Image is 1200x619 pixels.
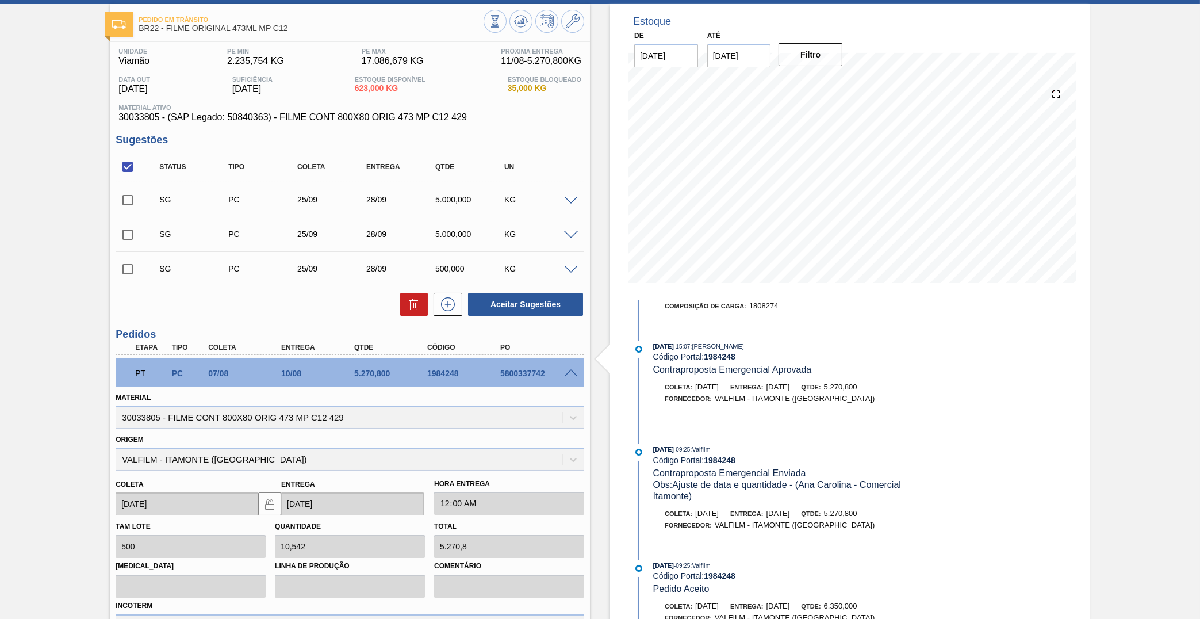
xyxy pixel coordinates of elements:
[275,522,321,530] label: Quantidade
[749,301,779,310] span: 1808274
[690,562,710,569] span: : Valfilm
[635,346,642,353] img: atual
[462,292,584,317] div: Aceitar Sugestões
[118,84,150,94] span: [DATE]
[497,343,580,351] div: PO
[535,10,558,33] button: Programar Estoque
[156,163,234,171] div: Status
[116,492,258,515] input: dd/mm/yyyy
[508,84,581,93] span: 35,000 KG
[653,446,674,453] span: [DATE]
[653,562,674,569] span: [DATE]
[665,510,692,517] span: Coleta:
[634,44,698,67] input: dd/mm/yyyy
[169,369,208,378] div: Pedido de Compra
[707,32,720,40] label: Até
[225,264,303,273] div: Pedido de Compra
[561,10,584,33] button: Ir ao Master Data / Geral
[394,293,428,316] div: Excluir Sugestões
[362,48,424,55] span: PE MAX
[634,32,644,40] label: De
[139,16,484,23] span: Pedido em Trânsito
[509,10,532,33] button: Atualizar Gráfico
[432,195,510,204] div: 5.000,000
[294,195,372,204] div: 25/09/2025
[116,393,151,402] label: Material
[501,264,579,273] div: KG
[118,104,581,111] span: Material ativo
[281,492,424,515] input: dd/mm/yyyy
[135,369,168,378] p: PT
[294,264,372,273] div: 25/09/2025
[355,76,425,83] span: Estoque Disponível
[766,383,789,391] span: [DATE]
[653,456,926,465] div: Código Portal:
[351,369,434,378] div: 5.270,800
[730,603,763,610] span: Entrega:
[258,492,281,515] button: locked
[766,602,789,610] span: [DATE]
[432,163,510,171] div: Qtde
[156,230,234,239] div: Sugestão Criada
[653,584,710,594] span: Pedido Aceito
[362,56,424,66] span: 17.086,679 KG
[432,264,510,273] div: 500,000
[434,558,584,575] label: Comentário
[715,521,875,529] span: VALFILM - ITAMONTE ([GEOGRAPHIC_DATA])
[132,343,171,351] div: Etapa
[118,76,150,83] span: Data out
[205,369,287,378] div: 07/08/2025
[112,20,126,29] img: Ícone
[116,435,144,444] label: Origem
[695,509,719,518] span: [DATE]
[116,480,143,488] label: Coleta
[232,84,273,94] span: [DATE]
[779,43,842,66] button: Filtro
[501,195,579,204] div: KG
[653,480,904,501] span: Obs: Ajuste de data e quantidade - (Ana Carolina - Comercial Itamonte)
[653,365,812,375] span: Contraproposta Emergencial Aprovada
[225,195,303,204] div: Pedido de Compra
[363,264,441,273] div: 28/09/2025
[116,328,584,341] h3: Pedidos
[801,510,821,517] span: Qtde:
[132,361,171,386] div: Pedido em Trânsito
[674,563,690,569] span: - 09:25
[665,303,746,309] span: Composição de Carga :
[139,24,484,33] span: BR22 - FILME ORIGINAL 473ML MP C12
[704,456,735,465] strong: 1984248
[116,134,584,146] h3: Sugestões
[363,230,441,239] div: 28/09/2025
[484,10,507,33] button: Visão Geral dos Estoques
[428,293,462,316] div: Nova sugestão
[824,602,857,610] span: 6.350,000
[263,497,277,511] img: locked
[363,163,441,171] div: Entrega
[695,383,719,391] span: [DATE]
[294,230,372,239] div: 25/09/2025
[424,369,507,378] div: 1984248
[690,446,710,453] span: : Valfilm
[801,384,821,391] span: Qtde:
[633,16,671,28] div: Estoque
[635,565,642,572] img: atual
[116,558,266,575] label: [MEDICAL_DATA]
[704,352,735,361] strong: 1984248
[278,369,361,378] div: 10/08/2025
[501,48,581,55] span: Próxima Entrega
[468,293,583,316] button: Aceitar Sugestões
[508,76,581,83] span: Estoque Bloqueado
[824,383,857,391] span: 5.270,800
[118,112,581,123] span: 30033805 - (SAP Legado: 50840363) - FILME CONT 800X80 ORIG 473 MP C12 429
[169,343,208,351] div: Tipo
[355,84,425,93] span: 623,000 KG
[351,343,434,351] div: Qtde
[118,56,149,66] span: Viamão
[801,603,821,610] span: Qtde:
[824,509,857,518] span: 5.270,800
[227,48,284,55] span: PE MIN
[281,480,315,488] label: Entrega
[156,264,234,273] div: Sugestão Criada
[730,384,763,391] span: Entrega:
[653,352,926,361] div: Código Portal:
